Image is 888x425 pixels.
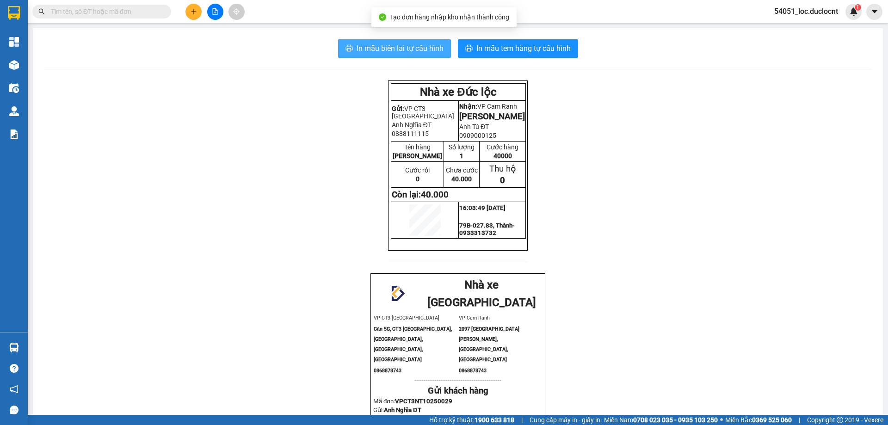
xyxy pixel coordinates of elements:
span: VP CT3 [GEOGRAPHIC_DATA] [392,105,454,120]
span: VPCT3NT10250029 [395,398,452,405]
img: logo [382,279,413,309]
strong: Gửi: [392,105,404,112]
button: plus [185,4,202,20]
span: [PERSON_NAME] [4,52,59,61]
span: 40.000 [421,190,449,200]
span: Miền Nam [604,415,718,425]
img: dashboard-icon [9,37,19,47]
sup: 1 [855,4,861,11]
span: In mẫu biên lai tự cấu hình [357,43,444,54]
button: printerIn mẫu biên lai tự cấu hình [338,39,451,58]
strong: 0369 525 060 [752,416,792,424]
span: 0909000125 [459,132,496,139]
span: 1 [856,4,859,11]
span: VP CT3 [GEOGRAPHIC_DATA] [4,33,74,51]
strong: 1900 633 818 [475,416,514,424]
strong: Nhận: [78,22,98,31]
span: caret-down [870,7,879,16]
strong: Nhà xe Đức lộc [31,5,107,18]
strong: 0708 023 035 - 0935 103 250 [633,416,718,424]
span: Miền Bắc [725,415,792,425]
span: 0976532416 [4,62,45,71]
span: VP Cam Ranh [459,315,490,321]
strong: Nhận: [459,103,477,110]
p: ----------------------------------------------- [373,377,543,384]
p: Cước rồi [392,166,444,174]
span: plus [191,8,197,15]
span: ⚪️ [720,418,723,422]
span: check-circle [379,13,386,21]
span: Thu hộ [489,164,516,174]
span: 16:03:49 [DATE] [459,204,506,211]
span: 54051_loc.duclocnt [767,6,845,17]
span: Hỗ trợ kỹ thuật: [429,415,514,425]
span: 2097 [GEOGRAPHIC_DATA][PERSON_NAME], [GEOGRAPHIC_DATA], [GEOGRAPHIC_DATA] [459,326,519,363]
p: Tên hàng [392,143,444,151]
span: Anh Tú ĐT [459,123,489,130]
img: warehouse-icon [9,60,19,70]
strong: Nhà xe [GEOGRAPHIC_DATA] [427,278,536,309]
span: Gửi: [373,407,421,413]
img: warehouse-icon [9,343,19,352]
span: VP Cam Ranh [477,103,517,110]
span: | [521,415,523,425]
span: search [38,8,45,15]
strong: Nhà xe Đức lộc [420,86,496,99]
img: warehouse-icon [9,106,19,116]
span: [PERSON_NAME] [459,111,525,122]
p: Cước hàng [480,143,525,151]
span: VP CT3 [GEOGRAPHIC_DATA] [374,315,439,321]
span: notification [10,385,18,394]
strong: Còn lại: [392,190,449,200]
input: Tìm tên, số ĐT hoặc mã đơn [51,6,160,17]
span: 0868878743 [459,368,487,374]
span: printer [345,44,353,53]
img: icon-new-feature [850,7,858,16]
span: file-add [212,8,218,15]
button: printerIn mẫu tem hàng tự cấu hình [458,39,578,58]
span: Tạo đơn hàng nhập kho nhận thành công [390,13,509,21]
span: 0868878743 [374,368,401,374]
button: file-add [207,4,223,20]
span: VP Cam Ranh [78,22,124,40]
span: Căn 5G, CT3 [GEOGRAPHIC_DATA], [GEOGRAPHIC_DATA], [GEOGRAPHIC_DATA], [GEOGRAPHIC_DATA] [374,326,452,363]
span: 0 [416,175,419,183]
span: 79B-027.83, Thành- 0933313732 [459,222,515,236]
span: [PERSON_NAME] [78,63,134,72]
p: Chưa cước [444,166,479,174]
span: [PERSON_NAME] [393,152,442,160]
img: logo-vxr [8,6,20,20]
span: 1 [460,152,463,160]
button: aim [228,4,245,20]
span: aim [233,8,240,15]
span: Anh Nghĩa ĐT [384,407,421,413]
img: solution-icon [9,129,19,139]
p: Số lượng [444,143,479,151]
span: | [799,415,800,425]
span: 40.000 [451,175,472,183]
span: message [10,406,18,414]
span: Cung cấp máy in - giấy in: [530,415,602,425]
span: question-circle [10,364,18,373]
button: caret-down [866,4,882,20]
span: Bến Xe Cam Ranh [78,41,125,62]
strong: Gửi khách hàng [428,386,488,396]
strong: Gửi: [4,33,17,42]
span: Anh Nghĩa ĐT [392,121,432,129]
span: 0888111115 [392,130,429,137]
span: printer [465,44,473,53]
span: Mã đơn: [373,398,452,405]
span: copyright [837,417,843,423]
span: 0 [500,175,505,185]
span: In mẫu tem hàng tự cấu hình [476,43,571,54]
img: warehouse-icon [9,83,19,93]
span: 40000 [493,152,512,160]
